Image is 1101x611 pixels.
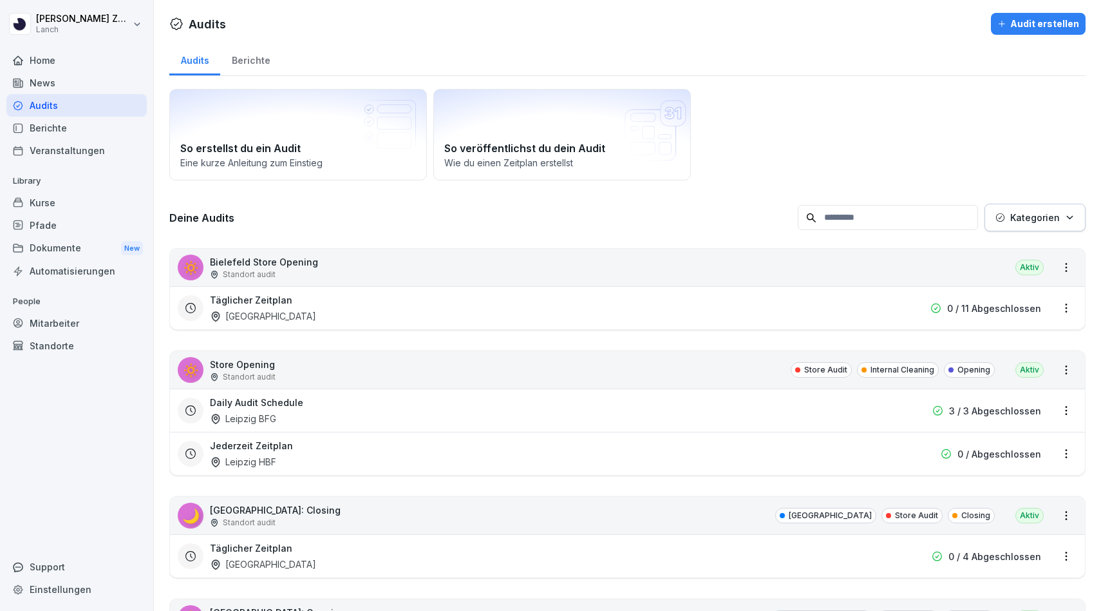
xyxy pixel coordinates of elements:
[957,447,1041,461] p: 0 / Abgeschlossen
[210,541,292,555] h3: Täglicher Zeitplan
[870,364,934,376] p: Internal Cleaning
[949,404,1041,418] p: 3 / 3 Abgeschlossen
[210,503,341,517] p: [GEOGRAPHIC_DATA]: Closing
[6,237,147,260] a: DokumenteNew
[121,241,143,256] div: New
[223,517,276,529] p: Standort audit
[957,364,990,376] p: Opening
[1015,362,1044,378] div: Aktiv
[961,510,990,521] p: Closing
[6,578,147,601] a: Einstellungen
[180,156,416,170] p: Eine kurze Anleitung zum Einstieg
[6,117,147,139] a: Berichte
[6,335,147,357] a: Standorte
[6,260,147,282] a: Automatisierungen
[444,156,680,170] p: Wie du einen Zeitplan erstellst
[6,49,147,72] a: Home
[223,269,276,280] p: Standort audit
[1015,260,1044,275] div: Aktiv
[6,237,147,260] div: Dokumente
[210,455,276,469] div: Leipzig HBF
[984,204,1086,231] button: Kategorien
[6,556,147,578] div: Support
[6,72,147,94] a: News
[178,503,203,529] div: 🌙
[178,255,203,280] div: 🔅
[169,89,427,180] a: So erstellst du ein AuditEine kurze Anleitung zum Einstieg
[6,139,147,162] a: Veranstaltungen
[1015,508,1044,523] div: Aktiv
[210,358,276,371] p: Store Opening
[210,439,293,452] h3: Jederzeit Zeitplan
[997,17,1079,31] div: Audit erstellen
[6,312,147,335] a: Mitarbeiter
[210,558,316,571] div: [GEOGRAPHIC_DATA]
[444,141,680,156] h2: So veröffentlichst du dein Audit
[895,510,938,521] p: Store Audit
[6,171,147,191] p: Library
[433,89,691,180] a: So veröffentlichst du dein AuditWie du einen Zeitplan erstellst
[804,364,847,376] p: Store Audit
[178,357,203,383] div: 🔅
[6,214,147,237] a: Pfade
[169,43,220,75] a: Audits
[180,141,416,156] h2: So erstellst du ein Audit
[36,25,130,34] p: Lanch
[189,15,226,33] h1: Audits
[789,510,872,521] p: [GEOGRAPHIC_DATA]
[948,550,1041,563] p: 0 / 4 Abgeschlossen
[210,412,276,425] div: Leipzig BFG
[947,302,1041,315] p: 0 / 11 Abgeschlossen
[991,13,1086,35] button: Audit erstellen
[210,396,303,409] h3: Daily Audit Schedule
[6,94,147,117] a: Audits
[6,191,147,214] a: Kurse
[210,309,316,323] div: [GEOGRAPHIC_DATA]
[36,14,130,24] p: [PERSON_NAME] Zahn
[223,371,276,383] p: Standort audit
[1010,211,1060,224] p: Kategorien
[210,293,292,307] h3: Täglicher Zeitplan
[210,255,318,269] p: Bielefeld Store Opening
[220,43,281,75] a: Berichte
[6,291,147,312] p: People
[169,211,791,225] h3: Deine Audits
